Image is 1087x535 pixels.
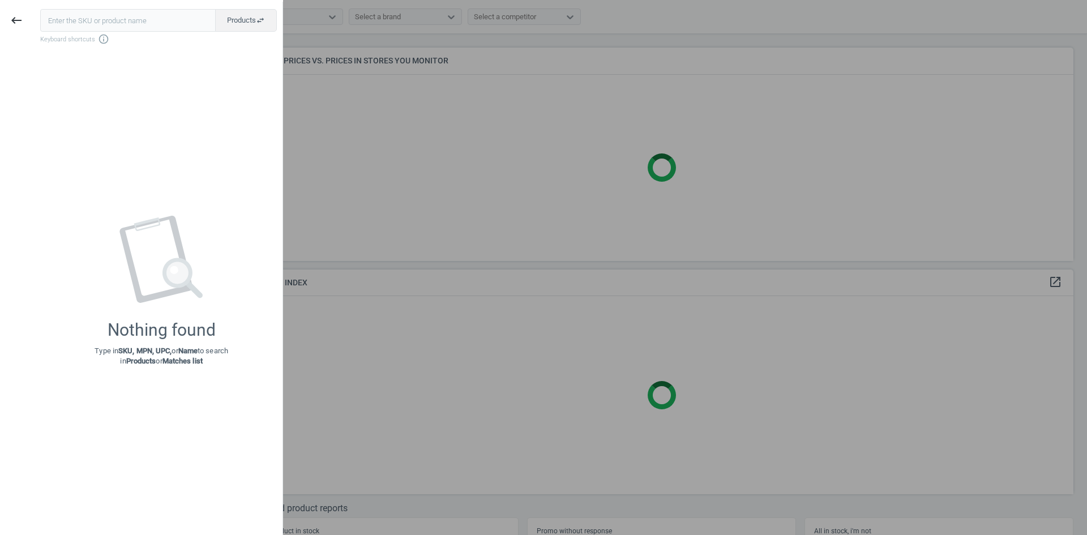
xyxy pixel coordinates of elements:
strong: SKU, MPN, UPC, [118,346,172,355]
strong: Products [126,357,156,365]
strong: Matches list [162,357,203,365]
i: info_outline [98,33,109,45]
p: Type in or to search in or [95,346,228,366]
i: keyboard_backspace [10,14,23,27]
button: keyboard_backspace [3,7,29,34]
strong: Name [178,346,198,355]
span: Keyboard shortcuts [40,33,277,45]
input: Enter the SKU or product name [40,9,216,32]
button: Productsswap_horiz [215,9,277,32]
div: Nothing found [108,320,216,340]
span: Products [227,15,265,25]
i: swap_horiz [256,16,265,25]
